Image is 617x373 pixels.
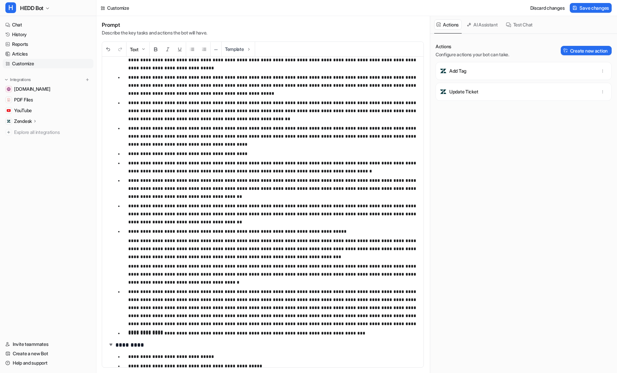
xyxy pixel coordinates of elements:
[141,47,146,52] img: Dropdown Down Arrow
[14,96,33,103] span: PDF Files
[174,42,186,57] button: Underline
[561,46,612,55] button: Create new action
[246,47,251,52] img: Template
[464,19,501,30] button: AI Assistant
[7,119,11,123] img: Zendesk
[198,42,210,57] button: Ordered List
[20,3,44,13] span: HEDD Bot
[5,129,12,136] img: explore all integrations
[3,49,93,59] a: Articles
[186,42,198,57] button: Unordered List
[105,47,111,52] img: Undo
[3,40,93,49] a: Reports
[528,3,567,13] button: Discard changes
[3,349,93,358] a: Create a new Bot
[7,98,11,102] img: PDF Files
[436,43,509,50] p: Actions
[570,3,612,13] button: Save changes
[102,29,207,36] p: Describe the key tasks and actions the bot will have.
[563,48,568,53] img: Create action
[14,118,32,125] p: Zendesk
[3,20,93,29] a: Chat
[3,106,93,115] a: YouTubeYouTube
[3,95,93,104] a: PDF FilesPDF Files
[7,87,11,91] img: hedd.audio
[3,340,93,349] a: Invite teammates
[3,358,93,368] a: Help and support
[222,42,255,56] button: Template
[449,88,478,95] p: Update Ticket
[127,42,149,57] button: Text
[436,51,509,58] p: Configure actions your bot can take.
[102,21,207,28] h1: Prompt
[165,47,170,52] img: Italic
[5,2,16,13] span: H
[3,76,33,83] button: Integrations
[107,4,129,11] div: Customize
[162,42,174,57] button: Italic
[440,88,447,95] img: Update Ticket icon
[3,128,93,137] a: Explore all integrations
[150,42,162,57] button: Bold
[153,47,158,52] img: Bold
[504,19,536,30] button: Test Chat
[449,68,466,74] p: Add Tag
[434,19,462,30] button: Actions
[3,59,93,68] a: Customize
[440,68,447,74] img: Add Tag icon
[118,47,123,52] img: Redo
[177,47,182,52] img: Underline
[211,42,221,57] button: ─
[7,108,11,113] img: YouTube
[14,107,32,114] span: YouTube
[202,47,207,52] img: Ordered List
[114,42,126,57] button: Redo
[102,42,114,57] button: Undo
[10,77,31,82] p: Integrations
[14,127,91,138] span: Explore all integrations
[580,4,609,11] span: Save changes
[107,341,114,348] img: expand-arrow.svg
[4,77,9,82] img: expand menu
[14,86,50,92] span: [DOMAIN_NAME]
[189,47,195,52] img: Unordered List
[3,30,93,39] a: History
[3,84,93,94] a: hedd.audio[DOMAIN_NAME]
[85,77,90,82] img: menu_add.svg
